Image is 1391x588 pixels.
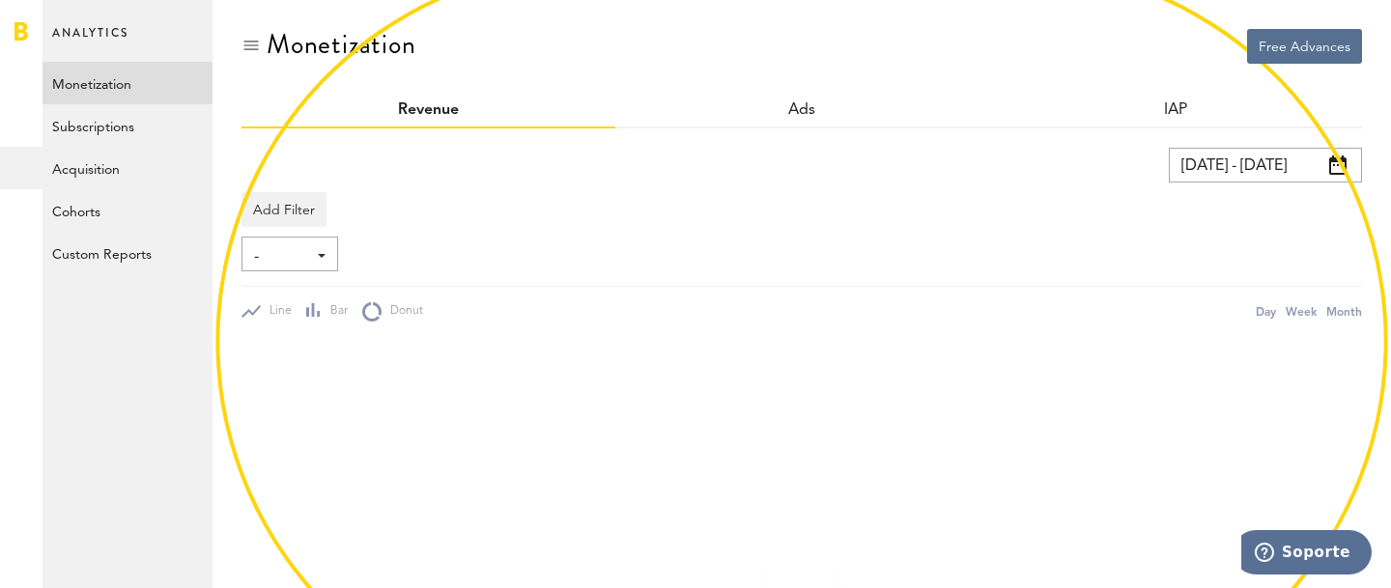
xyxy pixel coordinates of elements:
div: Month [1326,301,1362,322]
span: Bar [322,303,348,320]
a: Cohorts [43,189,213,232]
a: Revenue [398,102,459,118]
a: IAP [1164,102,1187,118]
span: Analytics [52,21,128,62]
div: Monetization [267,29,416,60]
a: Subscriptions [43,104,213,147]
a: Ads [788,102,815,118]
span: Donut [382,303,423,320]
a: Monetization [43,62,213,104]
span: - [254,240,306,273]
button: Free Advances [1247,29,1362,64]
span: Line [261,303,292,320]
a: Acquisition [43,147,213,189]
div: Week [1286,301,1317,322]
iframe: Abre un widget desde donde se puede obtener más información [1241,530,1372,578]
div: Day [1256,301,1276,322]
a: Custom Reports [43,232,213,274]
button: Add Filter [241,192,326,227]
